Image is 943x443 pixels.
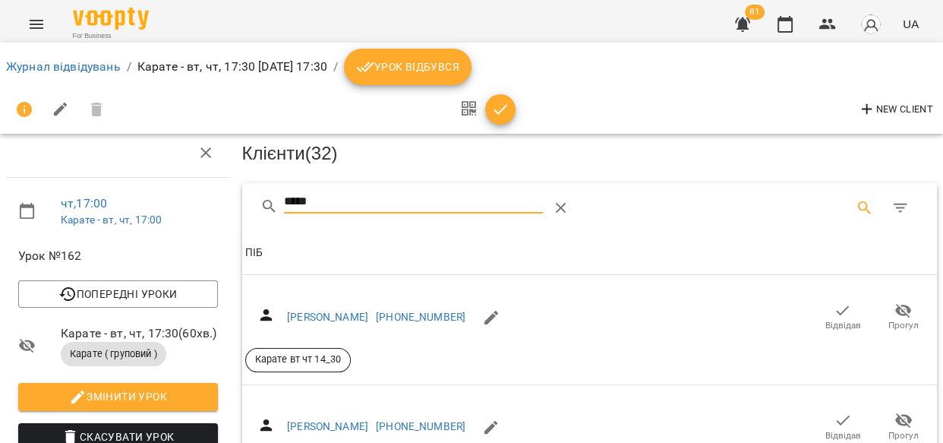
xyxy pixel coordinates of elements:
[860,14,881,35] img: avatar_s.png
[61,214,162,226] a: Карате - вт, чт, 17:00
[73,31,149,41] span: For Business
[897,10,925,38] button: UA
[242,183,938,232] div: Table Toolbar
[858,100,933,119] span: New Client
[6,49,937,85] nav: breadcrumb
[18,247,218,265] span: Урок №162
[873,296,934,339] button: Прогул
[245,244,935,262] span: ПІБ
[903,16,919,32] span: UA
[61,324,218,343] span: Карате - вт, чт, 17:30 ( 60 хв. )
[344,49,471,85] button: Урок відбувся
[854,97,937,122] button: New Client
[127,58,131,76] li: /
[825,429,861,442] span: Відвідав
[242,144,938,163] h3: Клієнти ( 32 )
[73,8,149,30] img: Voopty Logo
[245,244,263,262] div: ПІБ
[333,58,338,76] li: /
[847,190,883,226] button: Search
[137,58,327,76] p: Карате - вт, чт, 17:30 [DATE] 17:30
[61,347,166,361] span: Карате ( груповий )
[745,5,765,20] span: 81
[30,285,206,303] span: Попередні уроки
[18,6,55,43] button: Menu
[30,388,206,406] span: Змінити урок
[18,383,218,410] button: Змінити урок
[812,296,873,339] button: Відвідав
[376,420,465,432] a: [PHONE_NUMBER]
[245,244,263,262] div: Sort
[825,319,861,332] span: Відвідав
[888,429,919,442] span: Прогул
[284,190,543,214] input: Search
[888,319,919,332] span: Прогул
[376,311,465,323] a: [PHONE_NUMBER]
[61,196,107,210] a: чт , 17:00
[287,311,368,323] a: [PERSON_NAME]
[882,190,919,226] button: Фільтр
[246,353,351,366] span: Карате вт чт 14_30
[287,420,368,432] a: [PERSON_NAME]
[18,280,218,308] button: Попередні уроки
[6,59,121,74] a: Журнал відвідувань
[356,58,459,76] span: Урок відбувся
